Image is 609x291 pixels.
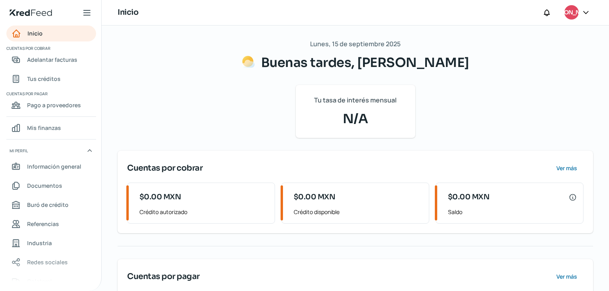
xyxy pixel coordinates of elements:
span: $0.00 MXN [139,192,181,203]
span: Tu tasa de interés mensual [314,94,397,106]
span: Cuentas por cobrar [6,45,95,52]
span: $0.00 MXN [448,192,490,203]
span: Tus créditos [27,74,61,84]
a: Industria [6,235,96,251]
span: Pago a proveedores [27,100,81,110]
span: Ver más [556,274,577,279]
span: Crédito autorizado [139,207,268,217]
a: Pago a proveedores [6,97,96,113]
a: Documentos [6,178,96,194]
span: Lunes, 15 de septiembre 2025 [310,38,401,50]
a: Colateral [6,273,96,289]
span: Ver más [556,165,577,171]
span: [PERSON_NAME] [550,8,593,18]
span: Información general [27,161,81,171]
a: Redes sociales [6,254,96,270]
span: Cuentas por pagar [6,90,95,97]
h1: Inicio [118,7,138,18]
a: Mis finanzas [6,120,96,136]
span: Buenas tardes, [PERSON_NAME] [261,55,469,71]
span: Inicio [28,28,43,38]
a: Buró de crédito [6,197,96,213]
span: Buró de crédito [27,200,69,210]
a: Referencias [6,216,96,232]
span: $0.00 MXN [294,192,336,203]
span: Colateral [27,276,52,286]
span: Mis finanzas [27,123,61,133]
button: Ver más [550,269,583,285]
span: Documentos [27,181,62,191]
span: Cuentas por pagar [127,271,200,283]
span: Cuentas por cobrar [127,162,202,174]
a: Adelantar facturas [6,52,96,68]
span: Crédito disponible [294,207,422,217]
a: Tus créditos [6,71,96,87]
span: Adelantar facturas [27,55,77,65]
span: Mi perfil [10,147,28,154]
img: Saludos [242,55,255,68]
span: N/A [305,109,406,128]
span: Referencias [27,219,59,229]
a: Inicio [6,26,96,41]
span: Saldo [448,207,577,217]
a: Información general [6,159,96,175]
span: Industria [27,238,52,248]
button: Ver más [550,160,583,176]
span: Redes sociales [27,257,68,267]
